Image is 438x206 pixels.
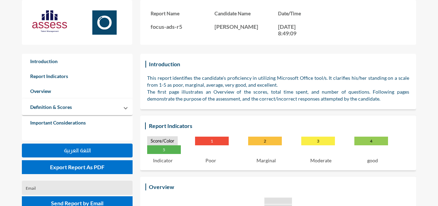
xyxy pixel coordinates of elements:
p: 2 [248,137,282,145]
p: [PERSON_NAME] [214,23,278,30]
button: اللغة العربية [22,144,133,157]
button: Export Report As PDF [22,160,133,174]
p: 5 [147,145,181,154]
h3: Overview [147,182,176,192]
p: The first page illustrates an Overview of the scores, total time spent, and number of questions. ... [147,88,409,102]
p: Indicator [153,157,173,163]
a: Introduction [22,54,133,69]
a: Report Indicators [22,69,133,84]
img: Focus.svg [87,10,122,35]
a: Overview [22,84,133,98]
p: Moderate [310,157,331,163]
h3: Introduction [147,59,182,69]
p: Marginal [256,157,276,163]
p: focus-ads-r5 [151,23,214,30]
h3: Report Indicators [147,121,194,131]
p: 3 [301,137,335,145]
p: 4 [354,137,388,145]
a: Important Considerations [22,115,133,130]
p: Score/Color [147,136,178,145]
h3: Report Name [151,10,214,16]
p: [DATE] 8:49:09 [278,23,309,36]
h3: Candidate Name [214,10,278,16]
p: Poor [205,157,216,163]
h3: Date/Time [278,10,342,16]
img: AssessLogoo.svg [32,10,67,32]
mat-expansion-panel-header: Definition & Scores [22,98,133,115]
p: 1 [195,137,229,145]
span: Export Report As PDF [50,164,104,170]
p: good [367,157,378,163]
a: Definition & Scores [22,100,80,114]
p: This report identifies the candidate's proficiency in utilizing Microsoft Office tool/s. It clari... [147,75,409,88]
span: اللغة العربية [64,147,91,153]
